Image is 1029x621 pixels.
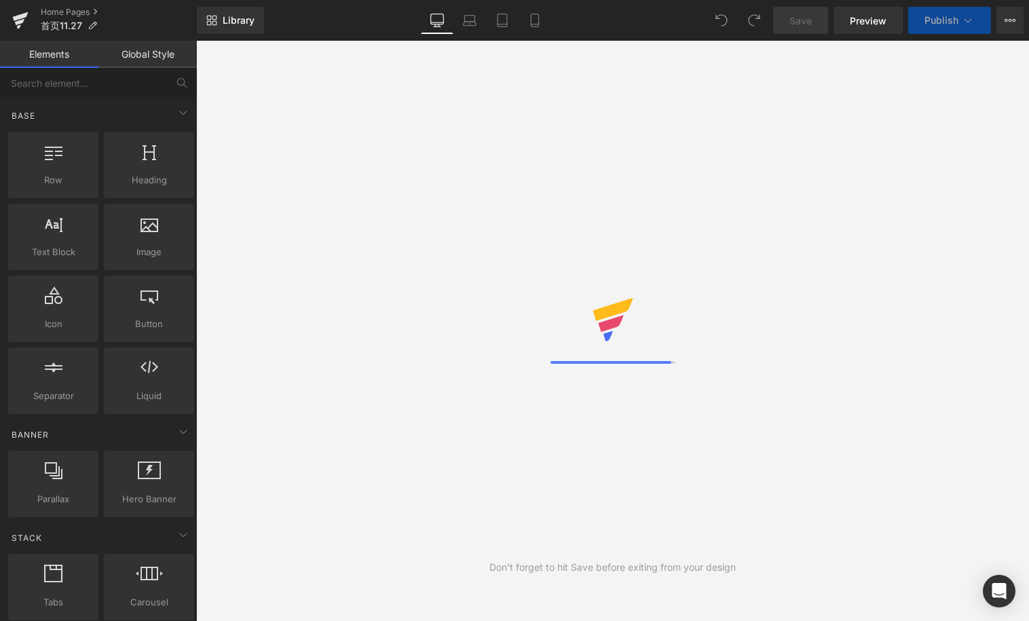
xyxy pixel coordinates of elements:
span: Heading [108,173,190,187]
div: Open Intercom Messenger [983,575,1015,607]
a: Desktop [421,7,453,34]
a: Global Style [98,41,197,68]
div: Don't forget to hit Save before exiting from your design [489,560,736,575]
span: Preview [850,14,886,28]
span: Carousel [108,595,190,609]
a: New Library [197,7,264,34]
button: Redo [741,7,768,34]
span: Base [10,109,37,122]
button: Undo [708,7,735,34]
button: More [996,7,1024,34]
a: Tablet [486,7,519,34]
span: 首页11.27 [41,20,82,31]
span: Text Block [12,245,94,259]
a: Home Pages [41,7,197,18]
span: Publish [924,15,958,26]
span: Stack [10,531,43,544]
a: Preview [834,7,903,34]
span: Banner [10,428,50,441]
span: Row [12,173,94,187]
span: Parallax [12,492,94,506]
a: Mobile [519,7,551,34]
a: Laptop [453,7,486,34]
button: Publish [908,7,991,34]
span: Image [108,245,190,259]
span: Library [223,14,255,26]
span: Icon [12,317,94,331]
span: Hero Banner [108,492,190,506]
span: Save [789,14,812,28]
span: Button [108,317,190,331]
span: Separator [12,389,94,403]
span: Tabs [12,595,94,609]
span: Liquid [108,389,190,403]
